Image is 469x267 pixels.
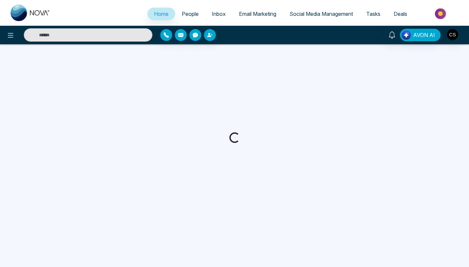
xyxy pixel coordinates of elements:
[147,8,175,20] a: Home
[360,8,387,20] a: Tasks
[394,11,407,17] span: Deals
[417,6,465,21] img: Market-place.gif
[175,8,205,20] a: People
[387,8,414,20] a: Deals
[402,30,411,40] img: Lead Flow
[400,29,441,41] button: AVON AI
[283,8,360,20] a: Social Media Management
[290,11,353,17] span: Social Media Management
[232,8,283,20] a: Email Marketing
[11,5,50,21] img: Nova CRM Logo
[447,29,458,40] img: User Avatar
[212,11,226,17] span: Inbox
[182,11,199,17] span: People
[239,11,276,17] span: Email Marketing
[366,11,380,17] span: Tasks
[205,8,232,20] a: Inbox
[413,31,435,39] span: AVON AI
[154,11,169,17] span: Home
